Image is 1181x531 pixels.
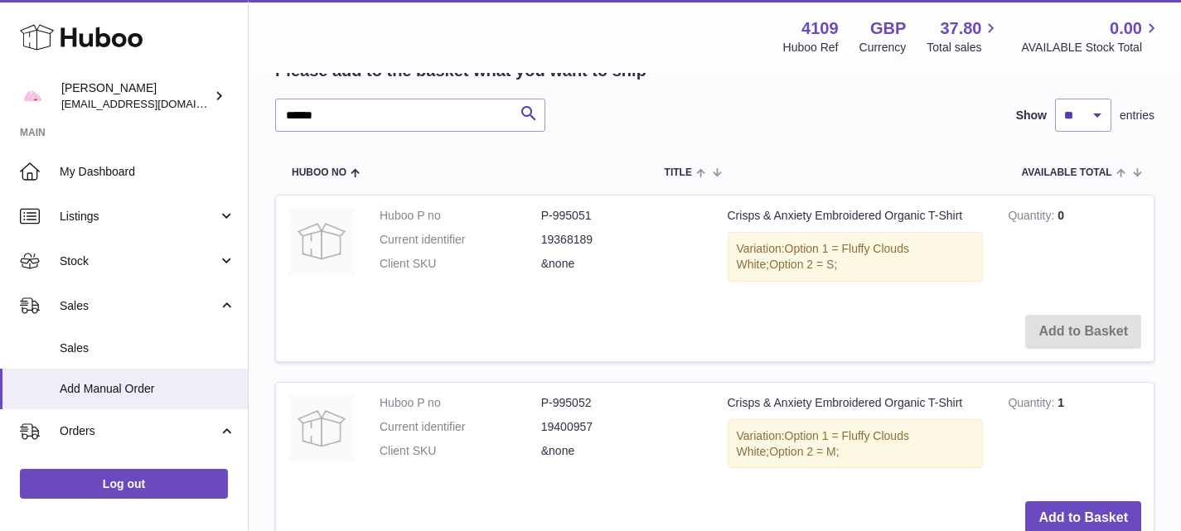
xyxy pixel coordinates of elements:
[940,17,981,40] span: 37.80
[1120,108,1154,123] span: entries
[769,445,839,458] span: Option 2 = M;
[541,232,703,248] dd: 19368189
[60,164,235,180] span: My Dashboard
[783,40,839,56] div: Huboo Ref
[380,443,541,459] dt: Client SKU
[927,17,1000,56] a: 37.80 Total sales
[20,84,45,109] img: hello@limpetstore.com
[60,209,218,224] span: Listings
[737,242,909,271] span: Option 1 = Fluffy Clouds White;
[541,443,703,459] dd: &none
[995,196,1154,302] td: 0
[541,208,703,224] dd: P-995051
[541,395,703,411] dd: P-995052
[737,429,909,458] span: Option 1 = Fluffy Clouds White;
[60,381,235,397] span: Add Manual Order
[1110,17,1142,40] span: 0.00
[769,258,837,271] span: Option 2 = S;
[380,419,541,435] dt: Current identifier
[1022,167,1112,178] span: AVAILABLE Total
[60,298,218,314] span: Sales
[541,419,703,435] dd: 19400957
[1021,17,1161,56] a: 0.00 AVAILABLE Stock Total
[380,232,541,248] dt: Current identifier
[288,208,355,274] img: Crisps & Anxiety Embroidered Organic T-Shirt
[801,17,839,40] strong: 4109
[1008,209,1058,226] strong: Quantity
[541,256,703,272] dd: &none
[292,167,346,178] span: Huboo no
[665,167,692,178] span: Title
[1021,40,1161,56] span: AVAILABLE Stock Total
[1016,108,1047,123] label: Show
[60,253,218,269] span: Stock
[60,423,218,439] span: Orders
[859,40,907,56] div: Currency
[728,232,984,282] div: Variation:
[728,419,984,469] div: Variation:
[715,196,996,302] td: Crisps & Anxiety Embroidered Organic T-Shirt
[995,383,1154,490] td: 1
[61,97,244,110] span: [EMAIL_ADDRESS][DOMAIN_NAME]
[61,80,211,112] div: [PERSON_NAME]
[20,469,228,499] a: Log out
[927,40,1000,56] span: Total sales
[380,208,541,224] dt: Huboo P no
[715,383,996,490] td: Crisps & Anxiety Embroidered Organic T-Shirt
[380,395,541,411] dt: Huboo P no
[60,340,235,356] span: Sales
[870,17,906,40] strong: GBP
[380,256,541,272] dt: Client SKU
[288,395,355,461] img: Crisps & Anxiety Embroidered Organic T-Shirt
[1008,396,1058,413] strong: Quantity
